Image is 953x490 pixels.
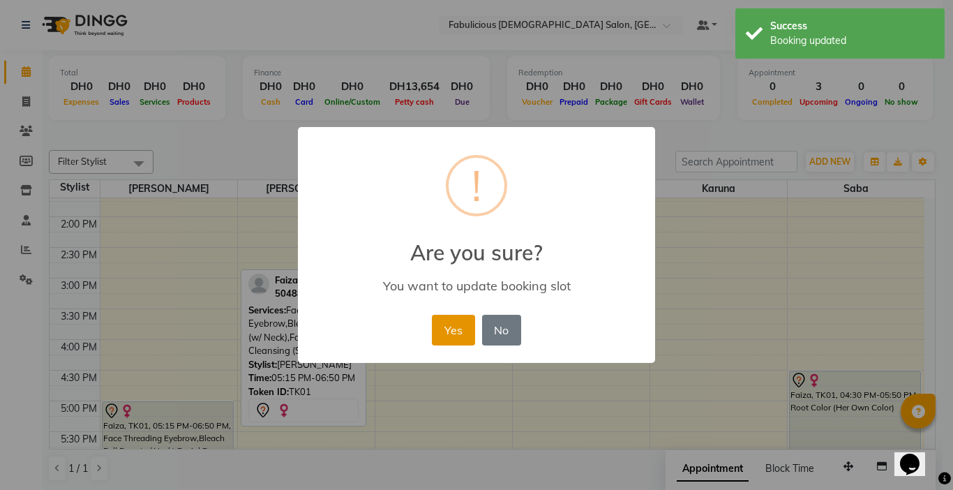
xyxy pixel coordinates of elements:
[472,158,481,214] div: !
[770,34,934,48] div: Booking updated
[894,434,939,476] iframe: chat widget
[770,19,934,34] div: Success
[298,223,655,265] h2: Are you sure?
[318,278,635,294] div: You want to update booking slot
[482,315,521,346] button: No
[432,315,474,346] button: Yes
